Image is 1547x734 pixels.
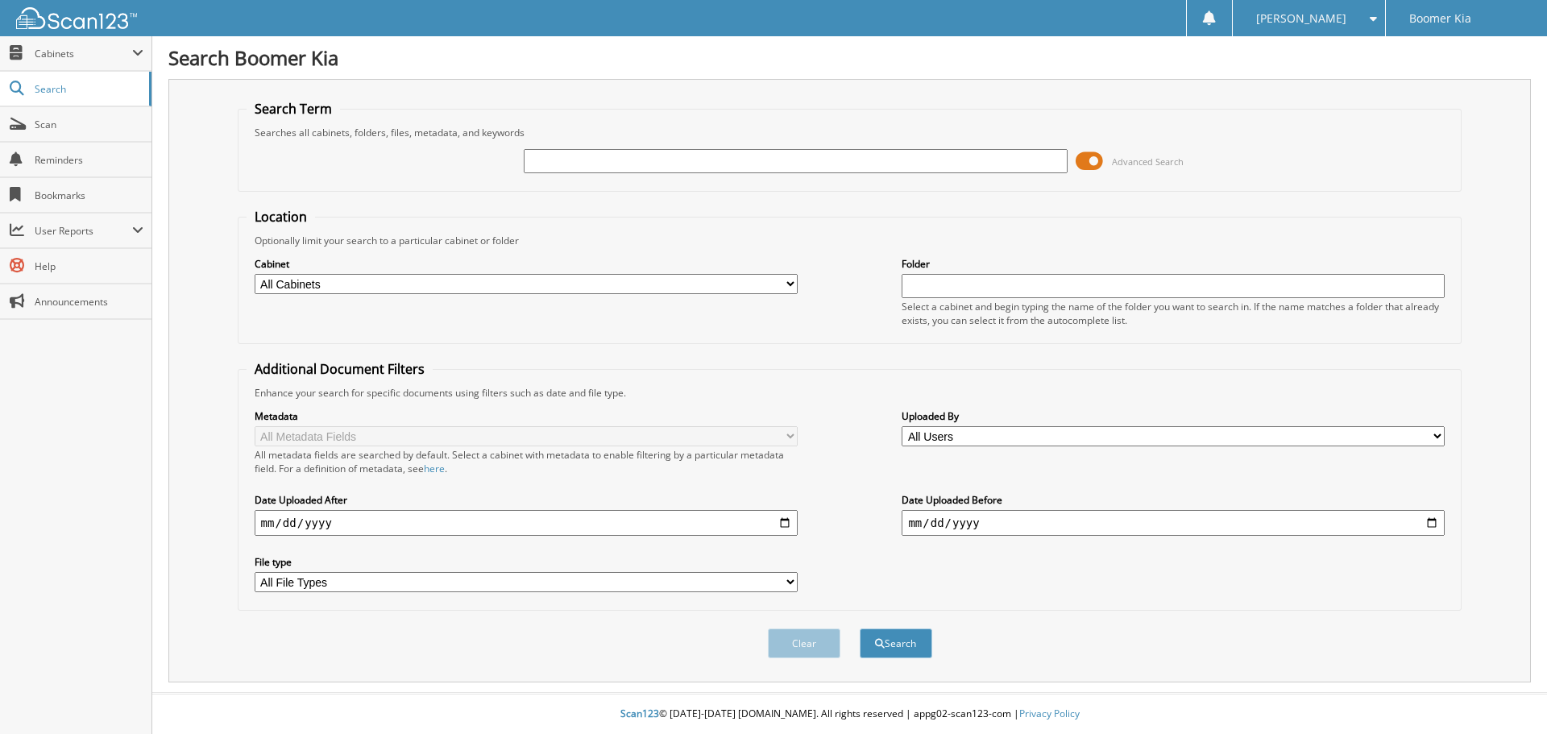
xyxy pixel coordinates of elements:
[247,126,1454,139] div: Searches all cabinets, folders, files, metadata, and keywords
[768,628,840,658] button: Clear
[902,510,1445,536] input: end
[860,628,932,658] button: Search
[255,448,798,475] div: All metadata fields are searched by default. Select a cabinet with metadata to enable filtering b...
[1112,156,1184,168] span: Advanced Search
[35,295,143,309] span: Announcements
[1256,14,1346,23] span: [PERSON_NAME]
[255,257,798,271] label: Cabinet
[1019,707,1080,720] a: Privacy Policy
[35,118,143,131] span: Scan
[255,493,798,507] label: Date Uploaded After
[620,707,659,720] span: Scan123
[247,208,315,226] legend: Location
[902,300,1445,327] div: Select a cabinet and begin typing the name of the folder you want to search in. If the name match...
[255,555,798,569] label: File type
[902,257,1445,271] label: Folder
[35,47,132,60] span: Cabinets
[152,695,1547,734] div: © [DATE]-[DATE] [DOMAIN_NAME]. All rights reserved | appg02-scan123-com |
[902,493,1445,507] label: Date Uploaded Before
[247,100,340,118] legend: Search Term
[16,7,137,29] img: scan123-logo-white.svg
[35,153,143,167] span: Reminders
[902,409,1445,423] label: Uploaded By
[35,189,143,202] span: Bookmarks
[168,44,1531,71] h1: Search Boomer Kia
[1409,14,1471,23] span: Boomer Kia
[255,409,798,423] label: Metadata
[35,224,132,238] span: User Reports
[255,510,798,536] input: start
[247,234,1454,247] div: Optionally limit your search to a particular cabinet or folder
[247,360,433,378] legend: Additional Document Filters
[35,259,143,273] span: Help
[247,386,1454,400] div: Enhance your search for specific documents using filters such as date and file type.
[424,462,445,475] a: here
[35,82,141,96] span: Search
